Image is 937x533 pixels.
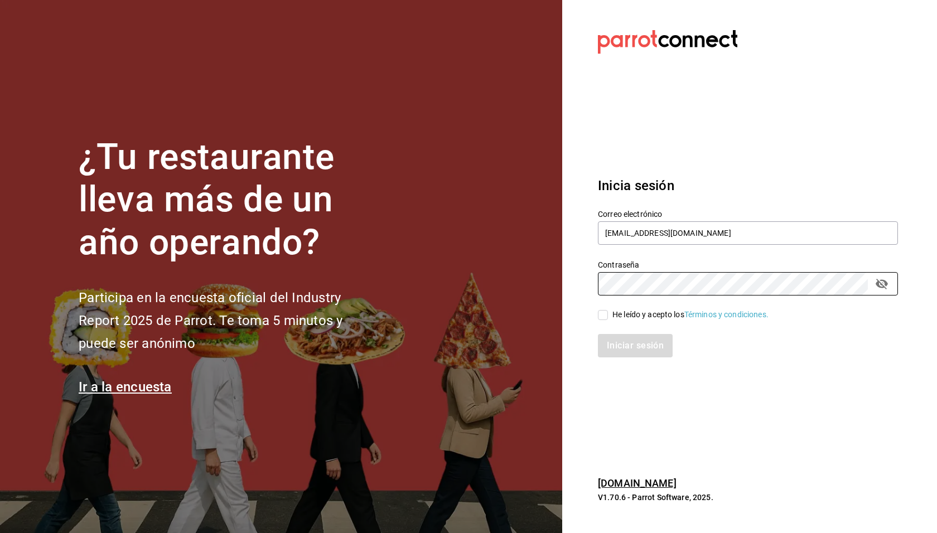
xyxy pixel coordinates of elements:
button: passwordField [872,274,891,293]
a: [DOMAIN_NAME] [598,477,677,489]
h3: Inicia sesión [598,176,898,196]
label: Contraseña [598,260,898,268]
p: V1.70.6 - Parrot Software, 2025. [598,492,898,503]
div: He leído y acepto los [612,309,769,321]
h1: ¿Tu restaurante lleva más de un año operando? [79,136,380,264]
h2: Participa en la encuesta oficial del Industry Report 2025 de Parrot. Te toma 5 minutos y puede se... [79,287,380,355]
input: Ingresa tu correo electrónico [598,221,898,245]
a: Términos y condiciones. [684,310,769,319]
label: Correo electrónico [598,210,898,217]
a: Ir a la encuesta [79,379,172,395]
